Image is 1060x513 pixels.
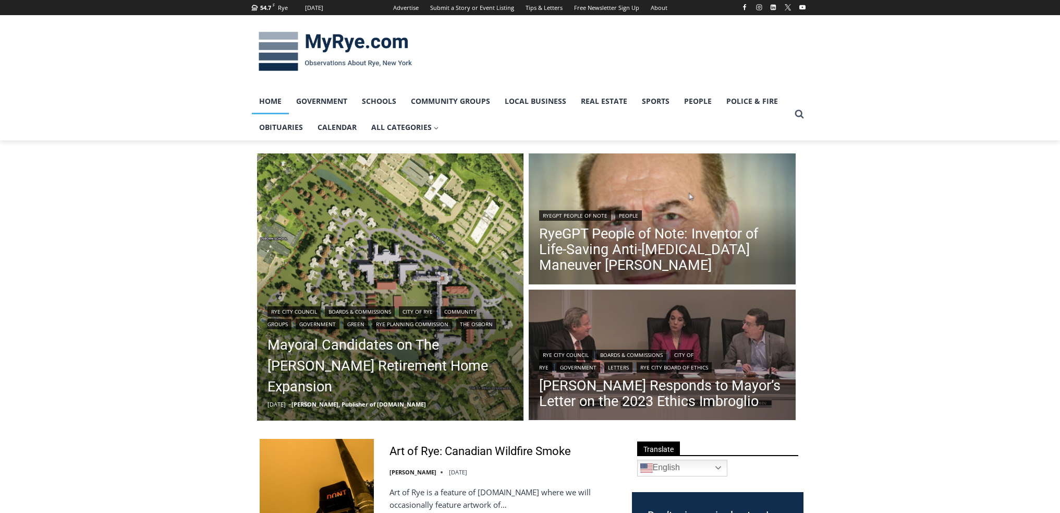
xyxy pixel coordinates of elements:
nav: Primary Navigation [252,88,790,141]
time: [DATE] [449,468,467,476]
a: [PERSON_NAME], Publisher of [DOMAIN_NAME] [291,400,426,408]
a: Art of Rye: Canadian Wildfire Smoke [389,444,571,459]
a: [PERSON_NAME] Responds to Mayor’s Letter on the 2023 Ethics Imbroglio [539,378,785,409]
img: (PHOTO: Illustrative plan of The Osborn's proposed site plan from the July 10, 2025 planning comm... [257,153,524,421]
a: Community Groups [404,88,497,114]
a: Government [296,319,339,329]
a: [PERSON_NAME] [389,468,436,476]
a: People [677,88,719,114]
a: Obituaries [252,114,310,140]
a: The Osborn [456,319,496,329]
div: | | | | | [539,348,785,373]
a: City of Rye [399,306,436,317]
time: [DATE] [267,400,286,408]
a: Read More Mayoral Candidates on The Osborn Retirement Home Expansion [257,153,524,421]
p: Art of Rye is a feature of [DOMAIN_NAME] where we will occasionally feature artwork of… [389,486,618,511]
a: Letters [604,362,632,373]
span: 54.7 [260,4,271,11]
a: Instagram [753,1,765,14]
a: Mayoral Candidates on The [PERSON_NAME] Retirement Home Expansion [267,335,514,397]
a: Government [556,362,600,373]
a: Green [344,319,368,329]
a: Boards & Commissions [325,306,395,317]
img: MyRye.com [252,25,419,79]
button: View Search Form [790,105,809,124]
a: Government [289,88,355,114]
a: RyeGPT People of Note [539,210,611,221]
a: Linkedin [767,1,779,14]
a: Police & Fire [719,88,785,114]
div: [DATE] [305,3,323,13]
a: RyeGPT People of Note: Inventor of Life-Saving Anti-[MEDICAL_DATA] Maneuver [PERSON_NAME] [539,226,785,273]
a: Schools [355,88,404,114]
a: YouTube [796,1,809,14]
span: – [288,400,291,408]
div: Rye [278,3,288,13]
a: X [782,1,794,14]
img: (PHOTO: Inventor of Life-Saving Anti-Choking Maneuver Dr. Henry Heimlich. Source: Henry J. Heimli... [529,153,796,287]
a: People [615,210,642,221]
img: en [640,462,653,474]
a: Rye City Council [267,306,321,317]
div: | [539,208,785,221]
span: All Categories [371,122,439,133]
a: English [637,460,727,476]
a: Read More Henderson Responds to Mayor’s Letter on the 2023 Ethics Imbroglio [529,290,796,423]
img: (PHOTO: Councilmembers Bill Henderson, Julie Souza and Mayor Josh Cohn during the City Council me... [529,290,796,423]
a: Facebook [738,1,751,14]
a: Calendar [310,114,364,140]
a: Rye City Council [539,350,592,360]
a: All Categories [364,114,446,140]
a: Sports [635,88,677,114]
a: Rye Planning Commission [372,319,452,329]
div: | | | | | | | [267,304,514,329]
a: Home [252,88,289,114]
a: Real Estate [574,88,635,114]
a: Local Business [497,88,574,114]
span: Translate [637,442,680,456]
span: F [273,2,275,8]
a: Read More RyeGPT People of Note: Inventor of Life-Saving Anti-Choking Maneuver Dr. Henry Heimlich [529,153,796,287]
a: Boards & Commissions [596,350,666,360]
a: Rye City Board of Ethics [637,362,712,373]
